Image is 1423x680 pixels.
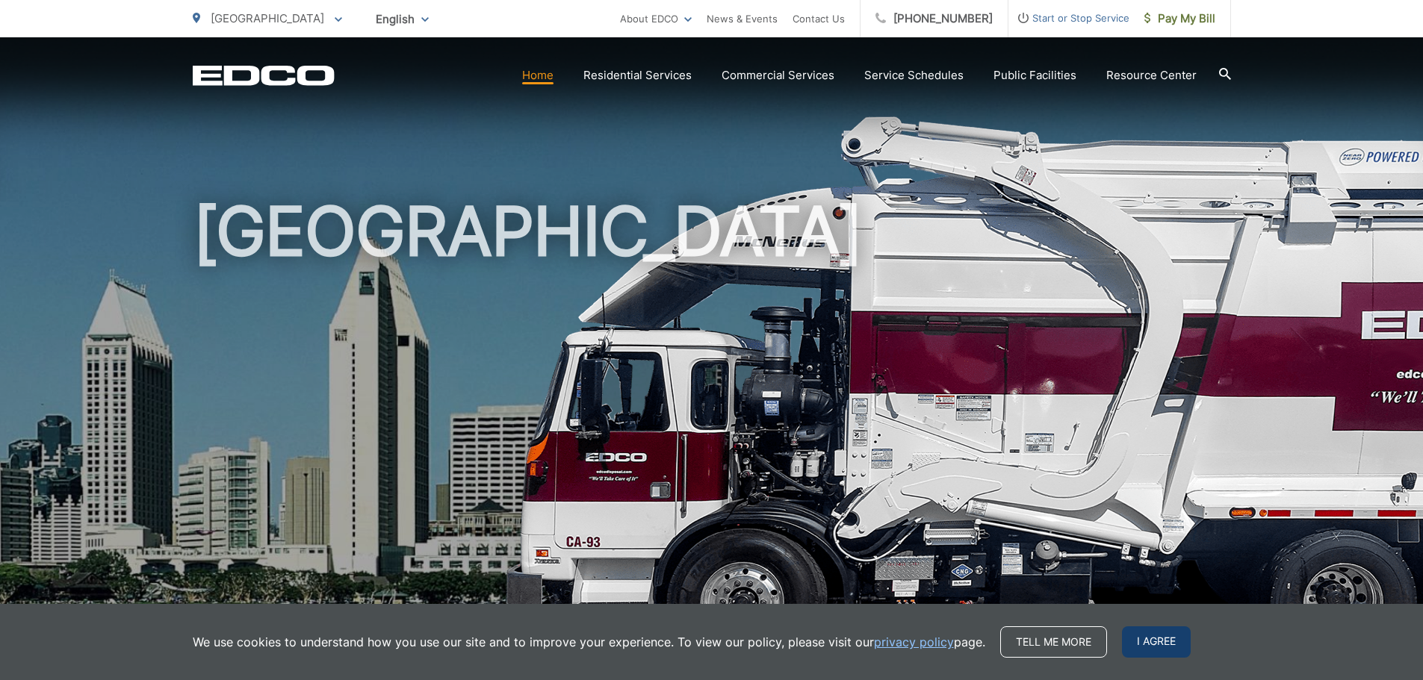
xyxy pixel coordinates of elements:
a: Residential Services [583,66,692,84]
a: Home [522,66,554,84]
a: Public Facilities [993,66,1076,84]
span: [GEOGRAPHIC_DATA] [211,11,324,25]
span: English [365,6,440,32]
a: Service Schedules [864,66,964,84]
a: EDCD logo. Return to the homepage. [193,65,335,86]
a: Resource Center [1106,66,1197,84]
a: Tell me more [1000,626,1107,658]
p: We use cookies to understand how you use our site and to improve your experience. To view our pol... [193,633,985,651]
a: About EDCO [620,10,692,28]
span: I agree [1122,626,1191,658]
h1: [GEOGRAPHIC_DATA] [193,194,1231,667]
a: Contact Us [793,10,845,28]
a: News & Events [707,10,778,28]
span: Pay My Bill [1144,10,1215,28]
a: Commercial Services [722,66,834,84]
a: privacy policy [874,633,954,651]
